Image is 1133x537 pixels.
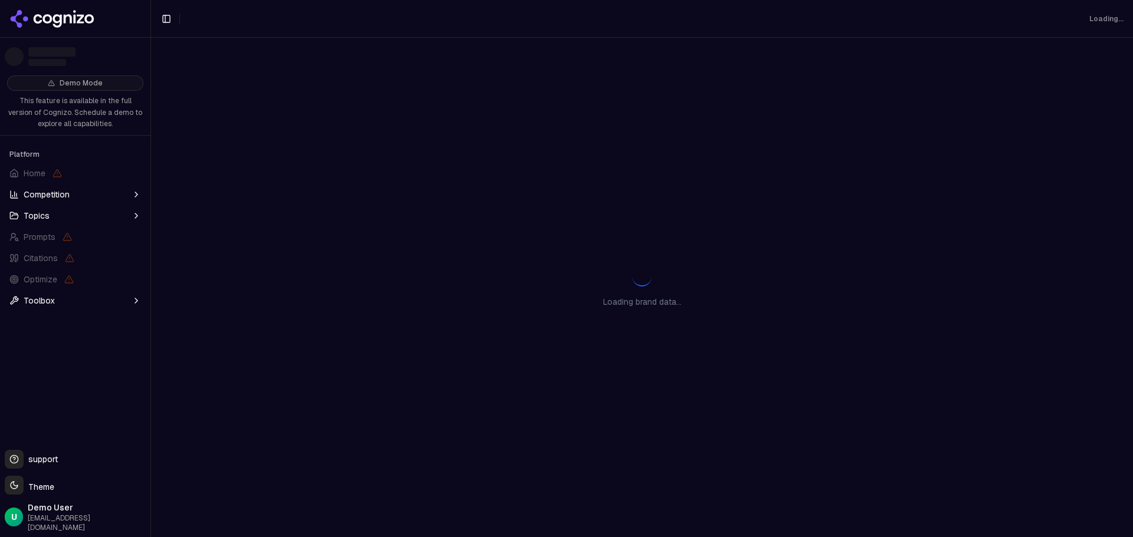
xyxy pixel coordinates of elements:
span: Demo Mode [60,78,103,88]
span: [EMAIL_ADDRESS][DOMAIN_NAME] [28,513,146,532]
span: Topics [24,210,50,222]
span: support [24,453,58,465]
span: Citations [24,252,58,264]
button: Toolbox [5,291,146,310]
button: Competition [5,185,146,204]
span: Optimize [24,274,57,285]
span: Demo User [28,502,146,513]
span: Theme [24,482,54,492]
div: Loading... [1089,14,1124,24]
span: Prompts [24,231,55,243]
div: Platform [5,145,146,164]
span: U [11,511,17,523]
p: This feature is available in the full version of Cognizo. Schedule a demo to explore all capabili... [7,95,143,130]
span: Home [24,167,45,179]
button: Topics [5,206,146,225]
p: Loading brand data... [603,296,682,308]
span: Competition [24,189,70,200]
span: Toolbox [24,295,55,307]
